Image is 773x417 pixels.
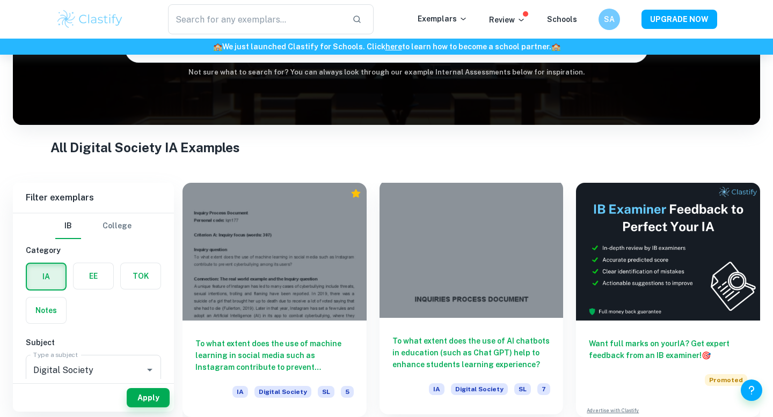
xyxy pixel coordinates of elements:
span: SL [318,386,334,398]
span: Digital Society [254,386,311,398]
p: Exemplars [418,13,468,25]
a: To what extent does the use of machine learning in social media such as Instagram contribute to p... [183,183,367,417]
p: Review [489,14,526,26]
span: SL [514,383,531,395]
a: Schools [547,15,577,24]
span: IA [429,383,444,395]
button: SA [599,9,620,30]
h6: Not sure what to search for? You can always look through our example Internal Assessments below f... [13,67,760,78]
span: IA [232,386,248,398]
input: Search for any exemplars... [168,4,344,34]
span: 🎯 [702,351,711,360]
h6: Category [26,244,161,256]
h6: To what extent does the use of machine learning in social media such as Instagram contribute to p... [195,338,354,373]
span: 7 [537,383,550,395]
button: UPGRADE NOW [641,10,717,29]
a: here [385,42,402,51]
a: Want full marks on yourIA? Get expert feedback from an IB examiner!PromotedAdvertise with Clastify [576,183,760,417]
h6: Want full marks on your IA ? Get expert feedback from an IB examiner! [589,338,747,361]
img: Thumbnail [576,183,760,321]
button: EE [74,263,113,289]
label: Type a subject [33,350,78,359]
button: IA [27,264,65,289]
div: Premium [351,188,361,199]
img: Clastify logo [56,9,124,30]
button: College [103,213,132,239]
button: TOK [121,263,161,289]
button: IB [55,213,81,239]
h6: SA [603,13,616,25]
div: Filter type choice [55,213,132,239]
h6: To what extent does the use of AI chatbots in education (such as Chat GPT) help to enhance studen... [392,335,551,370]
button: Help and Feedback [741,379,762,401]
button: Open [142,362,157,377]
span: 🏫 [213,42,222,51]
h1: All Digital Society IA Examples [50,138,723,157]
span: 🏫 [551,42,560,51]
button: Notes [26,297,66,323]
span: Promoted [705,374,747,386]
h6: Filter exemplars [13,183,174,213]
span: Digital Society [451,383,508,395]
a: Advertise with Clastify [587,407,639,414]
span: 5 [341,386,354,398]
a: To what extent does the use of AI chatbots in education (such as Chat GPT) help to enhance studen... [380,183,564,417]
h6: We just launched Clastify for Schools. Click to learn how to become a school partner. [2,41,771,53]
button: Apply [127,388,170,407]
h6: Subject [26,337,161,348]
